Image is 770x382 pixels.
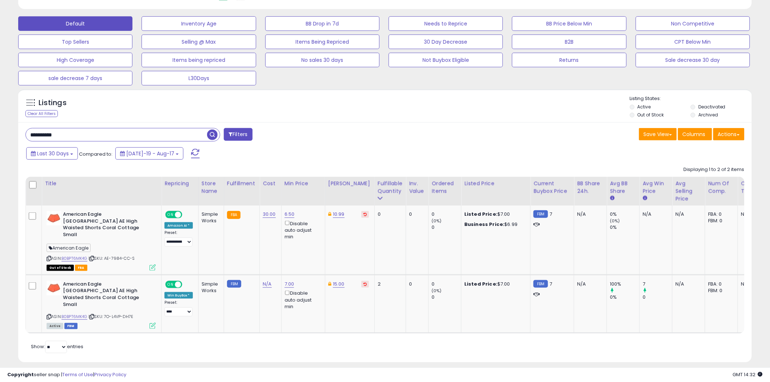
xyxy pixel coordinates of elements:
span: All listings that are currently out of stock and unavailable for purchase on Amazon [47,265,74,271]
label: Out of Stock [638,112,664,118]
a: 30.00 [263,211,276,218]
div: Num of Comp. [708,180,735,195]
div: Clear All Filters [25,110,58,117]
small: FBM [227,280,241,288]
button: Items being repriced [142,53,256,67]
div: Disable auto adjust min [285,289,319,310]
div: N/A [643,211,667,218]
a: N/A [263,280,271,288]
button: L30Days [142,71,256,85]
div: Ordered Items [432,180,458,195]
span: All listings currently available for purchase on Amazon [47,323,63,329]
span: 7 [550,211,552,218]
div: N/A [675,211,699,218]
div: Avg Win Price [643,180,669,195]
div: N/A [577,211,601,218]
button: 30 Day Decrease [389,35,503,49]
div: 0 [378,211,400,218]
div: Fulfillment [227,180,257,187]
h5: Listings [39,98,67,108]
small: FBM [533,280,548,288]
div: N/A [675,281,699,287]
button: Items Being Repriced [265,35,380,49]
button: Actions [713,128,745,140]
div: Current Buybox Price [533,180,571,195]
div: Simple Works [202,211,218,224]
button: BB Price Below Min [512,16,626,31]
div: FBM: 0 [708,218,732,224]
span: American Eagle [47,244,91,252]
button: Not Buybox Eligible [389,53,503,67]
span: OFF [181,212,193,218]
span: FBA [75,265,87,271]
button: No sales 30 days [265,53,380,67]
div: $7.00 [464,211,525,218]
div: Repricing [164,180,195,187]
button: Inventory Age [142,16,256,31]
strong: Copyright [7,371,34,378]
div: Fulfillable Quantity [378,180,403,195]
a: B0BPT6MK4G [61,255,87,262]
small: FBA [227,211,241,219]
div: 100% [610,281,639,287]
div: N/A [577,281,601,287]
div: 0 [432,281,461,287]
label: Active [638,104,651,110]
button: Non Competitive [636,16,750,31]
button: Filters [224,128,252,141]
button: [DATE]-19 - Aug-17 [115,147,183,160]
span: Columns [683,131,706,138]
div: Disable auto adjust min [285,219,319,240]
div: Displaying 1 to 2 of 2 items [684,166,745,173]
button: Last 30 Days [26,147,78,160]
b: American Eagle [GEOGRAPHIC_DATA] AE High Waisted Shorts Coral Cottage Small [63,281,151,310]
p: Listing States: [630,95,752,102]
div: Amazon AI * [164,222,193,229]
div: 0 [409,211,423,218]
div: 0 [643,294,672,301]
div: 0% [610,224,639,231]
b: American Eagle [GEOGRAPHIC_DATA] AE High Waisted Shorts Coral Cottage Small [63,211,151,240]
button: Returns [512,53,626,67]
div: FBA: 0 [708,281,732,287]
a: 7.00 [285,280,294,288]
button: Default [18,16,132,31]
a: 15.00 [333,280,345,288]
span: 2025-09-17 14:32 GMT [733,371,763,378]
span: FBM [64,323,78,329]
div: seller snap | | [7,371,126,378]
div: 0 [432,211,461,218]
button: B2B [512,35,626,49]
div: Preset: [164,230,193,247]
div: 7 [643,281,672,287]
div: Cost [263,180,278,187]
div: Simple Works [202,281,218,294]
div: 0% [610,211,639,218]
small: Avg Win Price. [643,195,647,202]
div: $7.00 [464,281,525,287]
label: Deactivated [698,104,726,110]
b: Business Price: [464,221,504,228]
a: Terms of Use [62,371,93,378]
div: $6.99 [464,221,525,228]
a: 6.50 [285,211,295,218]
span: | SKU: 7O-L4VP-DH7E [88,314,133,319]
span: 7 [550,280,552,287]
img: 31c2HM16OCL._SL40_.jpg [47,281,61,295]
div: Preset: [164,300,193,317]
small: (0%) [610,218,620,224]
span: | SKU: AE-7984-CC-S [88,255,135,261]
button: CPT Below Min [636,35,750,49]
div: Win BuyBox * [164,292,193,299]
div: ASIN: [47,281,156,328]
button: Needs to Reprice [389,16,503,31]
small: Avg BB Share. [610,195,614,202]
div: 0 [432,224,461,231]
button: Save View [639,128,677,140]
a: B0BPT6MK4G [61,314,87,320]
label: Archived [698,112,718,118]
img: 31c2HM16OCL._SL40_.jpg [47,211,61,226]
a: Privacy Policy [94,371,126,378]
div: Listed Price [464,180,527,187]
div: Inv. value [409,180,425,195]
